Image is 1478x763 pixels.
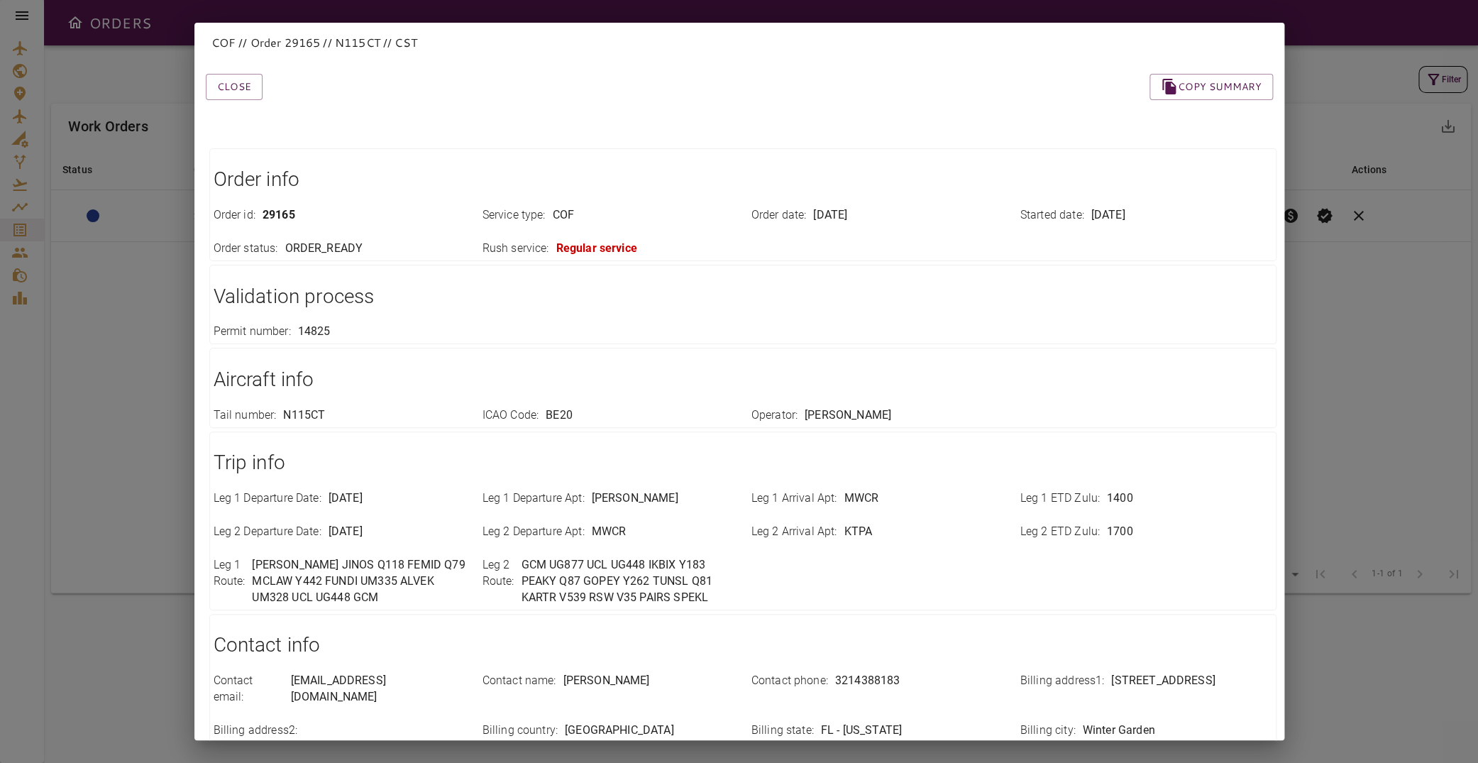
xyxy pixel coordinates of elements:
[751,524,837,540] p: Leg 2 Arrival Apt :
[835,673,900,689] p: 3214388183
[214,449,1272,477] h1: Trip info
[252,557,465,606] p: [PERSON_NAME] JINOS Q118 FEMID Q79 MCLAW Y442 FUNDI UM335 ALVEK UM328 UCL UG448 GCM
[556,241,636,257] p: Regular service
[1020,723,1076,739] p: Billing city :
[214,241,278,257] p: Order status :
[844,490,878,507] p: MWCR
[1107,490,1133,507] p: 1400
[214,557,246,606] p: Leg 1 Route :
[329,490,363,507] p: [DATE]
[263,207,295,224] p: 29165
[751,723,814,739] p: Billing state :
[546,407,573,424] p: BE20
[821,723,902,739] p: FL - [US_STATE]
[805,407,891,424] p: [PERSON_NAME]
[214,490,321,507] p: Leg 1 Departure Date :
[482,673,556,689] p: Contact name :
[214,324,291,340] p: Permit number :
[813,207,847,224] p: [DATE]
[482,723,558,739] p: Billing country :
[1020,490,1100,507] p: Leg 1 ETD Zulu :
[214,407,277,424] p: Tail number :
[283,407,325,424] p: N115CT
[592,524,627,540] p: MWCR
[563,673,649,689] p: [PERSON_NAME]
[329,524,363,540] p: [DATE]
[1020,524,1100,540] p: Leg 2 ETD Zulu :
[482,524,585,540] p: Leg 2 Departure Apt :
[1107,524,1133,540] p: 1700
[1082,723,1154,739] p: Winter Garden
[214,631,1272,659] h1: Contact info
[482,207,546,224] p: Service type :
[1091,207,1125,224] p: [DATE]
[482,557,514,606] p: Leg 2 Route :
[214,723,298,739] p: Billing address2 :
[285,241,363,257] p: ORDER_READY
[206,74,263,100] button: Close
[214,165,1272,194] h1: Order info
[751,673,828,689] p: Contact phone :
[1020,673,1105,689] p: Billing address1 :
[521,557,734,606] p: GCM UG877 UCL UG448 IKBIX Y183 PEAKY Q87 GOPEY Y262 TUNSL Q81 KARTR V539 RSW V35 PAIRS SPEKL
[291,673,465,706] p: [EMAIL_ADDRESS][DOMAIN_NAME]
[1111,673,1215,689] p: [STREET_ADDRESS]
[214,524,321,540] p: Leg 2 Departure Date :
[211,34,1267,51] p: COF // Order 29165 // N115CT // CST
[751,407,798,424] p: Operator :
[1149,74,1273,100] button: Copy summary
[298,324,331,340] p: 14825
[751,490,837,507] p: Leg 1 Arrival Apt :
[482,407,539,424] p: ICAO Code :
[482,241,549,257] p: Rush service :
[751,207,807,224] p: Order date :
[214,207,255,224] p: Order id :
[1020,207,1084,224] p: Started date :
[844,524,872,540] p: KTPA
[214,673,284,706] p: Contact email :
[592,490,678,507] p: [PERSON_NAME]
[214,282,1272,311] h1: Validation process
[552,207,573,224] p: COF
[565,723,674,739] p: [GEOGRAPHIC_DATA]
[214,366,1272,394] h1: Aircraft info
[482,490,585,507] p: Leg 1 Departure Apt :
